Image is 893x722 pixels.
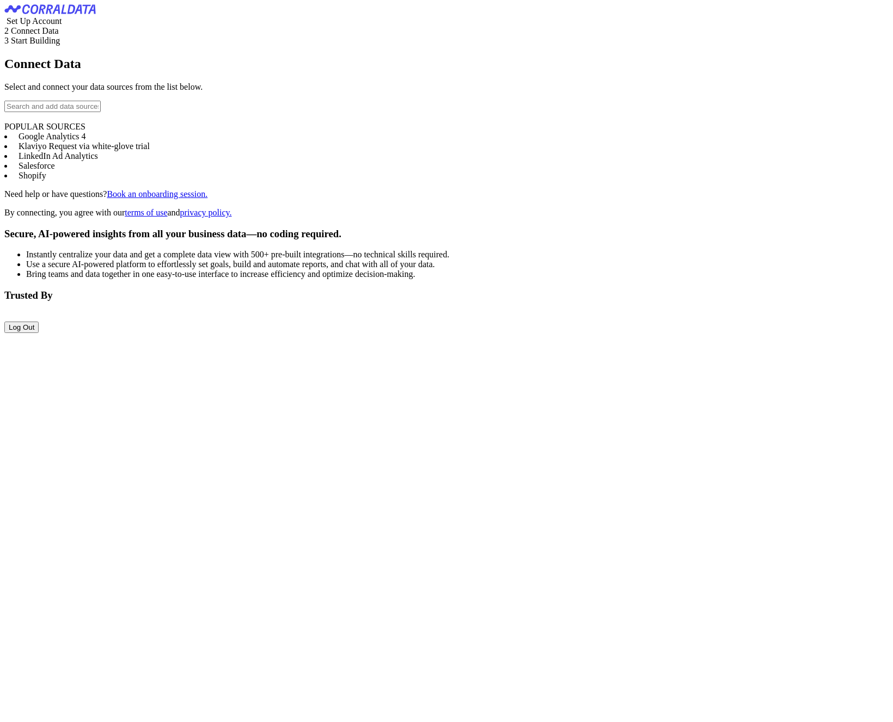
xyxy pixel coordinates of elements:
[4,101,101,112] input: Search and add data sources
[4,228,889,240] h3: Secure, AI-powered insights from all your business data—no coding required.
[4,289,889,301] h3: Trusted By
[11,36,60,45] span: Start Building
[26,269,889,279] li: Bring teams and data together in one easy-to-use interface to increase efficiency and optimize de...
[19,171,46,180] span: Shopify
[7,16,62,26] span: Set Up Account
[4,322,39,333] button: Log Out
[4,57,889,71] h2: Connect Data
[11,26,59,35] span: Connect Data
[26,250,889,260] li: Instantly centralize your data and get a complete data view with 500+ pre-built integrations—no t...
[4,26,9,35] span: 2
[49,141,150,151] span: Request via white-glove trial
[19,141,47,151] span: Klaviyo
[180,208,232,217] a: privacy policy.
[4,208,889,218] p: By connecting, you agree with our and
[4,122,889,132] div: POPULAR SOURCES
[26,260,889,269] li: Use a secure AI-powered platform to effortlessly set goals, build and automate reports, and chat ...
[4,36,9,45] span: 3
[107,189,207,199] a: Book an onboarding session.
[125,208,167,217] a: terms of use
[19,151,98,161] span: LinkedIn Ad Analytics
[19,161,55,170] span: Salesforce
[19,132,86,141] span: Google Analytics 4
[4,189,889,199] p: Need help or have questions?
[4,82,889,92] p: Select and connect your data sources from the list below.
